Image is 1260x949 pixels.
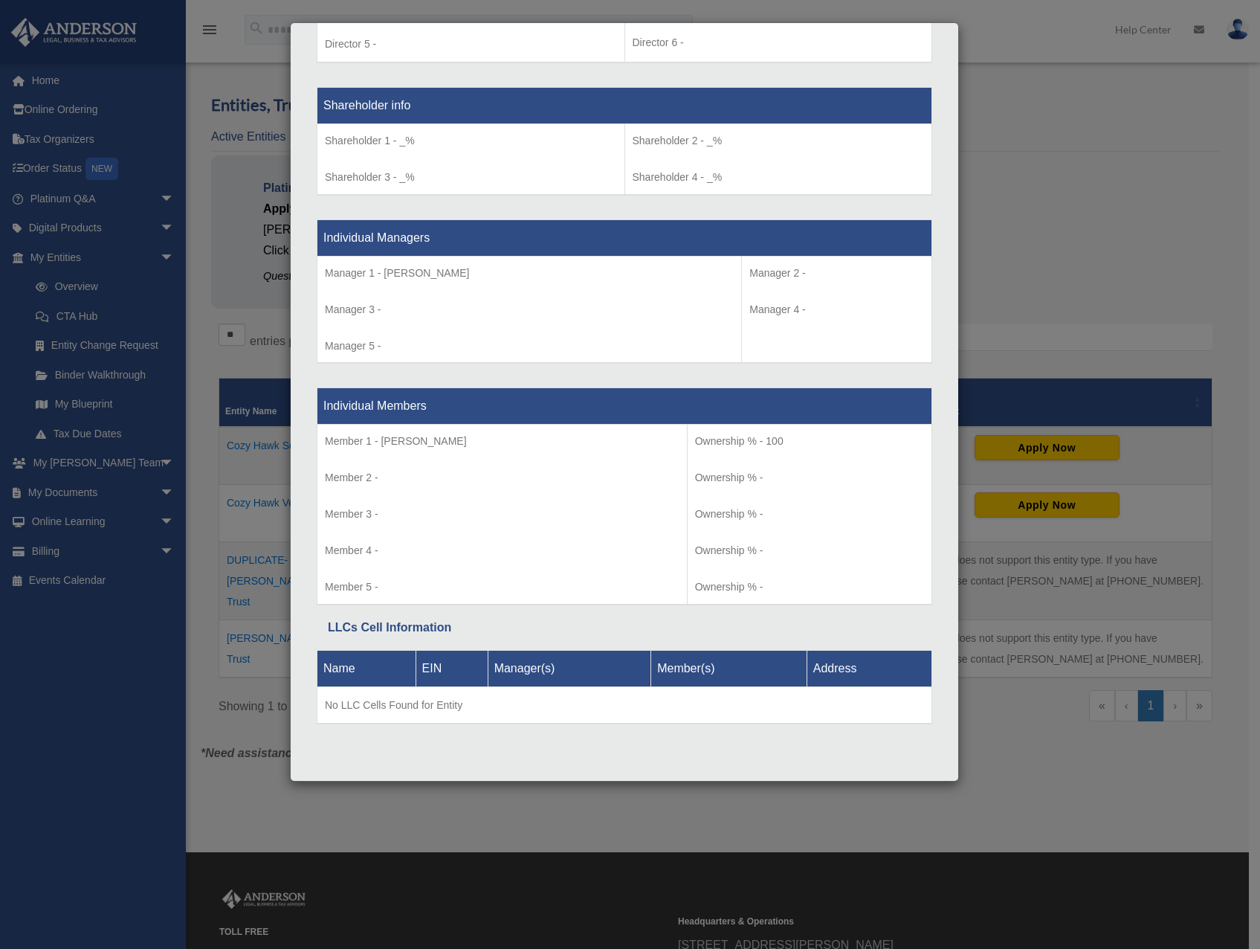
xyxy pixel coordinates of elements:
[328,617,921,638] div: LLCs Cell Information
[317,219,932,256] th: Individual Managers
[695,505,924,524] p: Ownership % -
[325,432,679,451] p: Member 1 - [PERSON_NAME]
[325,578,679,596] p: Member 5 -
[695,469,924,487] p: Ownership % -
[325,264,734,283] p: Manager 1 - [PERSON_NAME]
[651,650,807,686] th: Member(s)
[325,132,617,150] p: Shareholder 1 - _%
[325,541,679,560] p: Member 4 -
[488,650,651,686] th: Manager(s)
[749,264,924,283] p: Manager 2 -
[317,650,416,686] th: Name
[695,541,924,560] p: Ownership % -
[633,33,925,52] p: Director 6 -
[749,300,924,319] p: Manager 4 -
[325,300,734,319] p: Manager 3 -
[325,469,679,487] p: Member 2 -
[317,686,932,724] td: No LLC Cells Found for Entity
[317,88,932,124] th: Shareholder info
[633,132,925,150] p: Shareholder 2 - _%
[807,650,931,686] th: Address
[317,388,932,425] th: Individual Members
[325,337,734,356] p: Manager 5 -
[695,578,924,596] p: Ownership % -
[325,505,679,524] p: Member 3 -
[416,650,488,686] th: EIN
[633,168,925,187] p: Shareholder 4 - _%
[695,432,924,451] p: Ownership % - 100
[325,168,617,187] p: Shareholder 3 - _%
